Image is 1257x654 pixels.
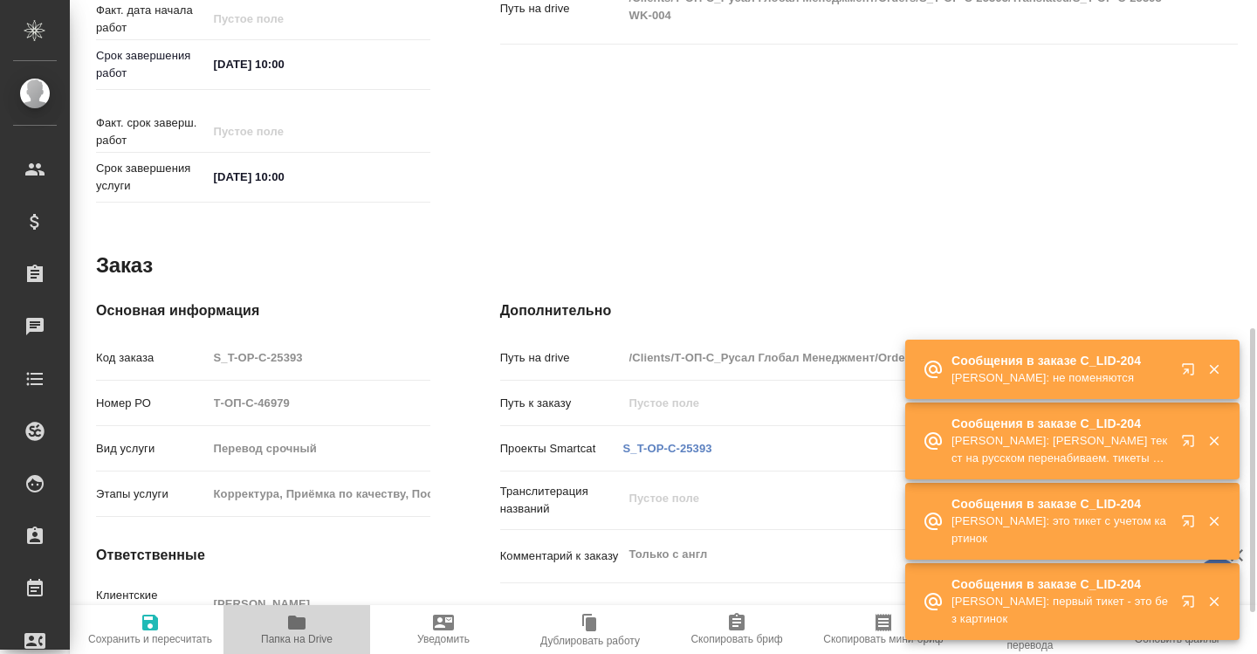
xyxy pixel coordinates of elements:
[96,545,430,566] h4: Ответственные
[223,605,370,654] button: Папка на Drive
[208,119,361,144] input: Пустое поле
[208,52,361,77] input: ✎ Введи что-нибудь
[96,47,208,82] p: Срок завершения работ
[208,481,430,506] input: Пустое поле
[208,436,430,461] input: Пустое поле
[951,432,1170,467] p: [PERSON_NAME]: [PERSON_NAME] текст на русском перенабиваем. тикеты поменяются?
[500,349,623,367] p: Путь на drive
[623,540,1177,569] textarea: Только с англ
[500,483,623,518] p: Транслитерация названий
[951,593,1170,628] p: [PERSON_NAME]: первый тикет - это без картинок
[77,605,223,654] button: Сохранить и пересчитать
[951,513,1170,547] p: [PERSON_NAME]: это тикет с учетом картинок
[370,605,517,654] button: Уведомить
[517,605,663,654] button: Дублировать работу
[823,633,943,645] span: Скопировать мини-бриф
[1196,433,1232,449] button: Закрыть
[96,300,430,321] h4: Основная информация
[96,440,208,458] p: Вид услуги
[96,485,208,503] p: Этапы услуги
[96,2,208,37] p: Факт. дата начала работ
[1196,361,1232,377] button: Закрыть
[96,587,208,622] p: Клиентские менеджеры
[1171,352,1212,394] button: Открыть в новой вкладке
[208,6,361,31] input: Пустое поле
[500,300,1238,321] h4: Дополнительно
[500,395,623,412] p: Путь к заказу
[1196,594,1232,609] button: Закрыть
[623,345,1177,370] input: Пустое поле
[261,633,333,645] span: Папка на Drive
[208,591,430,616] input: Пустое поле
[1196,513,1232,529] button: Закрыть
[951,575,1170,593] p: Сообщения в заказе C_LID-204
[663,605,810,654] button: Скопировать бриф
[951,495,1170,513] p: Сообщения в заказе C_LID-204
[951,352,1170,369] p: Сообщения в заказе C_LID-204
[96,160,208,195] p: Срок завершения услуги
[623,442,712,455] a: S_T-OP-C-25393
[690,633,782,645] span: Скопировать бриф
[208,164,361,189] input: ✎ Введи что-нибудь
[208,345,430,370] input: Пустое поле
[88,633,212,645] span: Сохранить и пересчитать
[500,547,623,565] p: Комментарий к заказу
[96,349,208,367] p: Код заказа
[96,251,153,279] h2: Заказ
[96,395,208,412] p: Номер РО
[951,415,1170,432] p: Сообщения в заказе C_LID-204
[208,390,430,416] input: Пустое поле
[810,605,957,654] button: Скопировать мини-бриф
[96,114,208,149] p: Факт. срок заверш. работ
[417,633,470,645] span: Уведомить
[540,635,640,647] span: Дублировать работу
[500,440,623,458] p: Проекты Smartcat
[1171,423,1212,465] button: Открыть в новой вкладке
[623,390,1177,416] input: Пустое поле
[1171,584,1212,626] button: Открыть в новой вкладке
[1171,504,1212,546] button: Открыть в новой вкладке
[951,369,1170,387] p: [PERSON_NAME]: не поменяются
